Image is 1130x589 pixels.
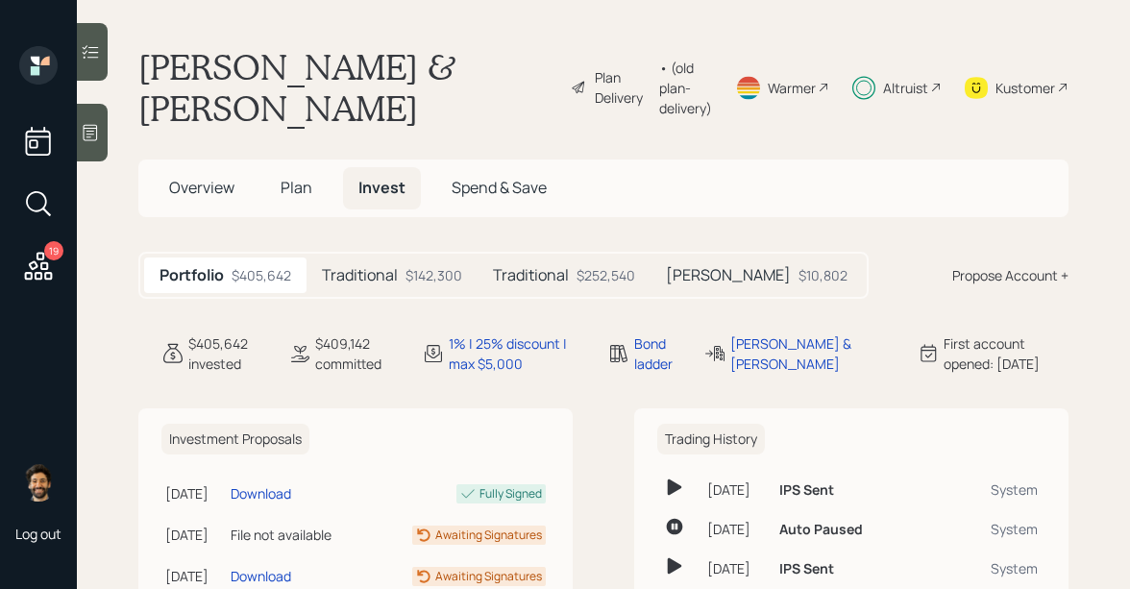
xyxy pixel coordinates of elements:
span: Plan [281,177,312,198]
h6: Investment Proposals [161,424,309,455]
div: Bond ladder [634,333,680,374]
div: $409,142 committed [315,333,399,374]
div: $252,540 [577,265,635,285]
div: [DATE] [165,483,223,503]
div: [DATE] [707,479,764,500]
h5: [PERSON_NAME] [666,266,791,284]
div: System [900,479,1038,500]
div: File not available [231,525,363,545]
h6: IPS Sent [779,482,834,499]
div: Awaiting Signatures [435,527,542,544]
div: Propose Account + [952,265,1069,285]
div: Altruist [883,78,928,98]
div: Download [231,483,291,503]
img: eric-schwartz-headshot.png [19,463,58,502]
h5: Traditional [493,266,569,284]
div: Log out [15,525,61,543]
div: Kustomer [995,78,1055,98]
div: First account opened: [DATE] [944,333,1069,374]
span: Invest [358,177,405,198]
h1: [PERSON_NAME] & [PERSON_NAME] [138,46,555,129]
div: Warmer [768,78,816,98]
div: $405,642 invested [188,333,265,374]
div: Awaiting Signatures [435,568,542,585]
div: • (old plan-delivery) [659,58,712,118]
div: Plan Delivery [595,67,650,108]
div: 19 [44,241,63,260]
div: Fully Signed [479,485,542,503]
div: [PERSON_NAME] & [PERSON_NAME] [730,333,894,374]
h5: Portfolio [160,266,224,284]
div: [DATE] [707,558,764,578]
div: $10,802 [798,265,847,285]
div: $142,300 [405,265,462,285]
div: [DATE] [165,566,223,586]
div: $405,642 [232,265,291,285]
div: System [900,558,1038,578]
h6: Auto Paused [779,522,863,538]
span: Spend & Save [452,177,547,198]
h5: Traditional [322,266,398,284]
div: System [900,519,1038,539]
div: [DATE] [707,519,764,539]
div: 1% | 25% discount | max $5,000 [449,333,584,374]
h6: Trading History [657,424,765,455]
h6: IPS Sent [779,561,834,577]
div: [DATE] [165,525,223,545]
div: Download [231,566,291,586]
span: Overview [169,177,234,198]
